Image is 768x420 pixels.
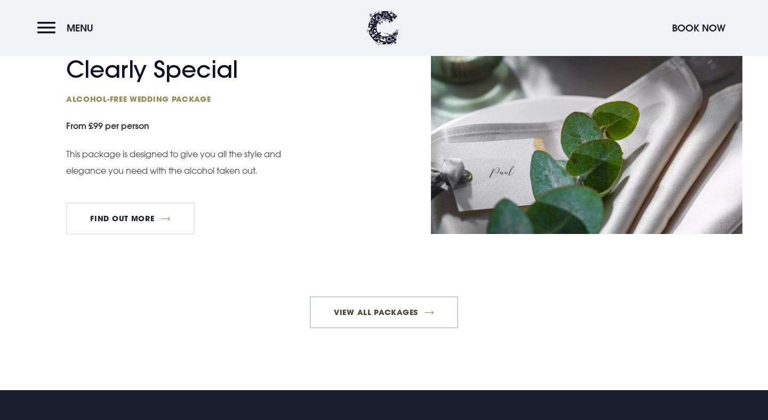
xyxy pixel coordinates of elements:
a: FIND OUT MORE [66,203,195,235]
img: Clandeboye Lodge [367,11,399,45]
a: View All Packages [310,296,459,328]
span: Menu [67,22,93,34]
p: This package is designed to give you all the style and elegance you need with the alcohol taken out. [66,146,285,179]
button: Menu [37,17,99,39]
small: From £99 per person [66,115,378,139]
button: Book Now [667,17,731,39]
span: Alcohol-free wedding package [66,94,274,104]
h2: Clearly Special [66,55,274,104]
img: Place card with eucalyptus at a Wedding Venue Northern Ireland [431,27,742,234]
